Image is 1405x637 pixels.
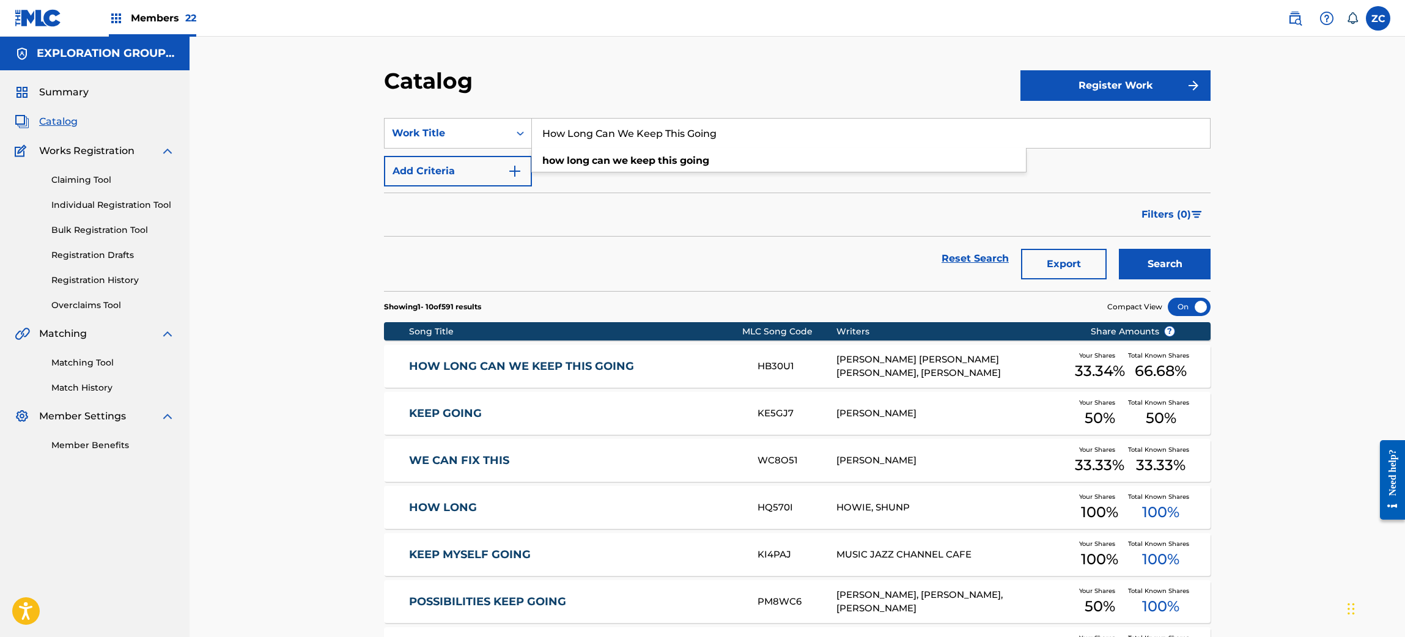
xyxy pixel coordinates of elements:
[742,325,836,338] div: MLC Song Code
[1081,548,1118,570] span: 100 %
[1366,6,1390,31] div: User Menu
[758,407,836,421] div: KE5GJ7
[758,454,836,468] div: WC8O51
[409,501,742,515] a: HOW LONG
[39,85,89,100] span: Summary
[39,144,135,158] span: Works Registration
[1020,70,1211,101] button: Register Work
[15,85,89,100] a: SummarySummary
[392,126,502,141] div: Work Title
[15,114,78,129] a: CatalogCatalog
[758,595,836,609] div: PM8WC6
[409,407,742,421] a: KEEP GOING
[185,12,196,24] span: 22
[1107,301,1162,312] span: Compact View
[1141,207,1191,222] span: Filters ( 0 )
[1085,407,1115,429] span: 50 %
[160,326,175,341] img: expand
[1075,360,1125,382] span: 33.34 %
[1165,326,1175,336] span: ?
[758,359,836,374] div: HB30U1
[542,155,564,166] strong: how
[836,353,1072,380] div: [PERSON_NAME] [PERSON_NAME] [PERSON_NAME], [PERSON_NAME]
[836,407,1072,421] div: [PERSON_NAME]
[1081,501,1118,523] span: 100 %
[409,595,742,609] a: POSSIBILITIES KEEP GOING
[1128,492,1194,501] span: Total Known Shares
[15,326,30,341] img: Matching
[1128,398,1194,407] span: Total Known Shares
[160,409,175,424] img: expand
[39,326,87,341] span: Matching
[51,199,175,212] a: Individual Registration Tool
[1348,591,1355,627] div: Drag
[935,245,1015,272] a: Reset Search
[1288,11,1302,26] img: search
[1021,249,1107,279] button: Export
[836,501,1072,515] div: HOWIE, SHUNP
[51,356,175,369] a: Matching Tool
[836,588,1072,616] div: [PERSON_NAME], [PERSON_NAME], [PERSON_NAME]
[1346,12,1359,24] div: Notifications
[1128,586,1194,595] span: Total Known Shares
[51,439,175,452] a: Member Benefits
[109,11,124,26] img: Top Rightsholders
[1315,6,1339,31] div: Help
[1134,199,1211,230] button: Filters (0)
[507,164,522,179] img: 9d2ae6d4665cec9f34b9.svg
[160,144,175,158] img: expand
[51,174,175,186] a: Claiming Tool
[630,155,655,166] strong: keep
[1079,586,1120,595] span: Your Shares
[15,144,31,158] img: Works Registration
[1079,445,1120,454] span: Your Shares
[836,325,1072,338] div: Writers
[613,155,628,166] strong: we
[37,46,175,61] h5: EXPLORATION GROUP LLC
[1079,492,1120,501] span: Your Shares
[1146,407,1176,429] span: 50 %
[1075,454,1124,476] span: 33.33 %
[1136,454,1186,476] span: 33.33 %
[39,114,78,129] span: Catalog
[1135,360,1187,382] span: 66.68 %
[1079,351,1120,360] span: Your Shares
[1128,351,1194,360] span: Total Known Shares
[1128,445,1194,454] span: Total Known Shares
[836,548,1072,562] div: MUSIC JAZZ CHANNEL CAFE
[1192,211,1202,218] img: filter
[39,409,126,424] span: Member Settings
[409,359,742,374] a: HOW LONG CAN WE KEEP THIS GOING
[51,274,175,287] a: Registration History
[15,114,29,129] img: Catalog
[1091,325,1175,338] span: Share Amounts
[1142,595,1179,617] span: 100 %
[836,454,1072,468] div: [PERSON_NAME]
[1283,6,1307,31] a: Public Search
[51,224,175,237] a: Bulk Registration Tool
[409,454,742,468] a: WE CAN FIX THIS
[758,548,836,562] div: KI4PAJ
[384,67,479,95] h2: Catalog
[15,409,29,424] img: Member Settings
[567,155,589,166] strong: long
[680,155,709,166] strong: going
[1186,78,1201,93] img: f7272a7cc735f4ea7f67.svg
[1079,539,1120,548] span: Your Shares
[1085,595,1115,617] span: 50 %
[1128,539,1194,548] span: Total Known Shares
[658,155,677,166] strong: this
[51,249,175,262] a: Registration Drafts
[1371,430,1405,529] iframe: Resource Center
[15,85,29,100] img: Summary
[758,501,836,515] div: HQ570I
[1142,548,1179,570] span: 100 %
[1142,501,1179,523] span: 100 %
[51,381,175,394] a: Match History
[1344,578,1405,637] iframe: Chat Widget
[15,46,29,61] img: Accounts
[409,325,742,338] div: Song Title
[592,155,610,166] strong: can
